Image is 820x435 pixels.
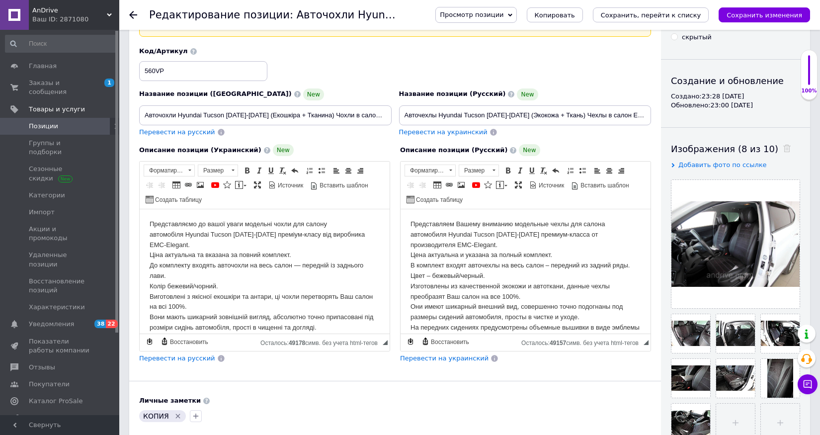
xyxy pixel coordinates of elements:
[154,196,202,204] span: Создать таблицу
[222,179,233,190] a: Вставить иконку
[601,11,701,19] i: Сохранить, перейти к списку
[570,179,630,190] a: Вставить шаблон
[405,194,464,205] a: Создать таблицу
[139,397,201,404] b: Личные заметки
[440,11,503,18] span: Просмотр позиции
[318,181,368,190] span: Вставить шаблон
[727,11,802,19] i: Сохранить изменения
[579,181,629,190] span: Вставить шаблон
[139,47,188,55] span: Код/Артикул
[140,209,390,334] iframe: Визуальный текстовый редактор, 42727BB7-0B5D-42D5-9B2E-012E4A9E1074
[801,50,818,100] div: 100% Качество заполнения
[260,337,383,347] div: Подсчет символов
[537,181,564,190] span: Источник
[289,165,300,176] a: Отменить (⌘+Z)
[29,208,55,217] span: Импорт
[383,340,388,345] span: Перетащите для изменения размера
[10,10,240,196] body: Визуальный текстовый редактор, A6903599-03F7-4C08-A717-009A175424D8
[616,165,627,176] a: По правому краю
[277,165,288,176] a: Убрать форматирование
[234,179,248,190] a: Вставить сообщение
[198,165,238,176] a: Размер
[459,165,489,176] span: Размер
[253,165,264,176] a: Курсив (⌘+I)
[671,143,800,155] div: Изображения (8 из 10)
[139,105,392,125] input: Например, H&M женское платье зеленое 38 размер вечернее макси с блестками
[405,179,416,190] a: Уменьшить отступ
[156,179,167,190] a: Увеличить отступ
[593,7,709,22] button: Сохранить, перейти к списку
[535,11,575,19] span: Копировать
[94,320,106,328] span: 38
[719,7,810,22] button: Сохранить изменения
[143,412,169,420] span: КОПИЯ
[565,165,576,176] a: Вставить / удалить нумерованный список
[144,165,185,176] span: Форматирование
[29,337,92,355] span: Показатели работы компании
[29,122,58,131] span: Позиции
[309,179,369,190] a: Вставить шаблон
[29,191,65,200] span: Категории
[432,179,443,190] a: Таблица
[798,374,818,394] button: Чат с покупателем
[32,6,107,15] span: AnDrive
[420,336,471,347] a: Восстановить
[577,165,588,176] a: Вставить / удалить маркированный список
[801,87,817,94] div: 100%
[29,363,55,372] span: Отзывы
[10,10,240,196] body: Визуальный текстовый редактор, 42727BB7-0B5D-42D5-9B2E-012E4A9E1074
[139,128,215,136] span: Перевести на русский
[528,179,566,190] a: Источник
[678,161,767,169] span: Добавить фото по ссылке
[139,354,215,362] span: Перевести на русский
[210,179,221,190] a: Добавить видео с YouTube
[483,179,493,190] a: Вставить иконку
[550,165,561,176] a: Отменить (⌘+Z)
[527,7,583,22] button: Копировать
[444,179,455,190] a: Вставить/Редактировать ссылку (⌘+L)
[139,90,292,97] span: Название позиции ([GEOGRAPHIC_DATA])
[276,181,303,190] span: Источник
[29,251,92,268] span: Удаленные позиции
[29,303,85,312] span: Характеристики
[144,179,155,190] a: Уменьшить отступ
[521,337,644,347] div: Подсчет символов
[29,62,57,71] span: Главная
[195,179,206,190] a: Изображение
[517,88,538,100] span: New
[29,105,85,114] span: Товары и услуги
[139,146,261,154] span: Описание позиции (Украинский)
[168,338,208,347] span: Восстановить
[171,179,182,190] a: Таблица
[29,79,92,96] span: Заказы и сообщения
[29,380,70,389] span: Покупатели
[252,179,263,190] a: Развернуть
[671,101,800,110] div: Обновлено: 23:00 [DATE]
[265,165,276,176] a: Подчеркнутый (⌘+U)
[29,397,82,406] span: Каталог ProSale
[399,128,488,136] span: Перевести на украинский
[29,165,92,182] span: Сезонные скидки
[149,9,795,21] h1: Редактирование позиции: Авточохли Hyundai Tucson 2015-2018 (Екошкіра + Антара) Чохли в салон EMC-...
[514,165,525,176] a: Курсив (⌘+I)
[144,336,155,347] a: Сделать резервную копию сейчас
[174,412,182,420] svg: Удалить метку
[355,165,366,176] a: По правому краю
[29,225,92,243] span: Акции и промокоды
[399,105,652,125] input: Например, H&M женское платье зеленое 38 размер вечернее макси с блестками
[5,35,117,53] input: Поиск
[519,144,540,156] span: New
[592,165,603,176] a: По левому краю
[671,75,800,87] div: Создание и обновление
[106,320,117,328] span: 22
[289,340,305,347] span: 49178
[303,88,324,100] span: New
[273,144,294,156] span: New
[331,165,342,176] a: По левому краю
[456,179,467,190] a: Изображение
[29,139,92,157] span: Группы и подборки
[644,340,649,345] span: Перетащите для изменения размера
[32,15,119,24] div: Ваш ID: 2871080
[267,179,305,190] a: Источник
[682,33,712,42] div: скрытый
